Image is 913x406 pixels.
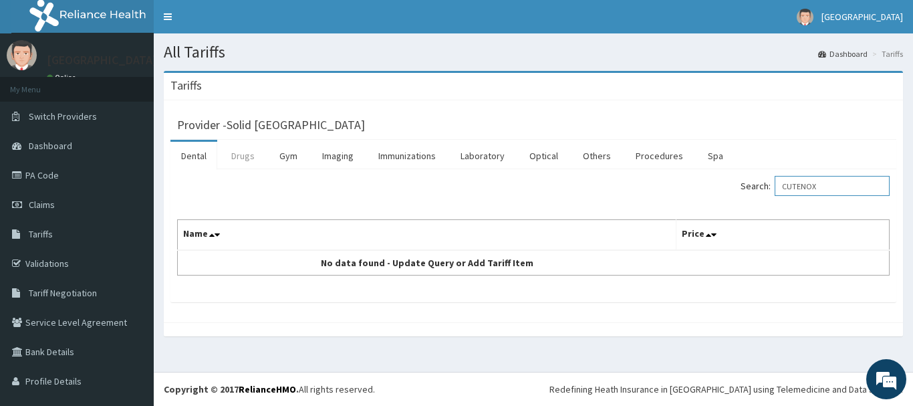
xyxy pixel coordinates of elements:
[818,48,868,60] a: Dashboard
[368,142,446,170] a: Immunizations
[775,176,890,196] input: Search:
[29,140,72,152] span: Dashboard
[519,142,569,170] a: Optical
[25,67,54,100] img: d_794563401_company_1708531726252_794563401
[47,54,157,66] p: [GEOGRAPHIC_DATA]
[239,383,296,395] a: RelianceHMO
[311,142,364,170] a: Imaging
[450,142,515,170] a: Laboratory
[78,119,184,254] span: We're online!
[797,9,813,25] img: User Image
[7,267,255,314] textarea: Type your message and hit 'Enter'
[625,142,694,170] a: Procedures
[697,142,734,170] a: Spa
[869,48,903,60] li: Tariffs
[741,176,890,196] label: Search:
[29,228,53,240] span: Tariffs
[221,142,265,170] a: Drugs
[29,199,55,211] span: Claims
[549,383,903,396] div: Redefining Heath Insurance in [GEOGRAPHIC_DATA] using Telemedicine and Data Science!
[269,142,308,170] a: Gym
[29,110,97,122] span: Switch Providers
[170,142,217,170] a: Dental
[29,287,97,299] span: Tariff Negotiation
[164,383,299,395] strong: Copyright © 2017 .
[178,250,676,276] td: No data found - Update Query or Add Tariff Item
[164,43,903,61] h1: All Tariffs
[170,80,202,92] h3: Tariffs
[821,11,903,23] span: [GEOGRAPHIC_DATA]
[177,119,365,131] h3: Provider - Solid [GEOGRAPHIC_DATA]
[219,7,251,39] div: Minimize live chat window
[572,142,622,170] a: Others
[178,220,676,251] th: Name
[70,75,225,92] div: Chat with us now
[676,220,890,251] th: Price
[7,40,37,70] img: User Image
[47,73,79,82] a: Online
[154,372,913,406] footer: All rights reserved.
